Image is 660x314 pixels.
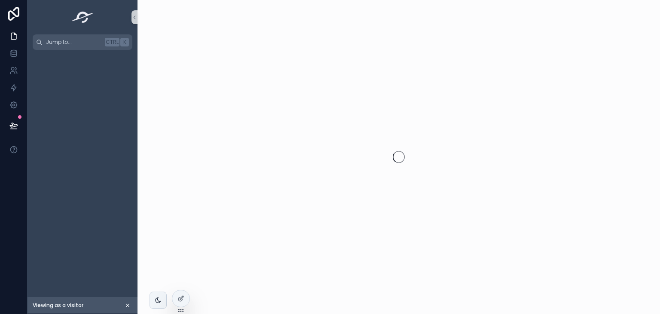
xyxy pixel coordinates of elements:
[33,302,83,309] span: Viewing as a visitor
[27,50,137,65] div: scrollable content
[105,38,119,46] span: Ctrl
[121,39,128,46] span: K
[69,10,96,24] img: App logo
[46,39,101,46] span: Jump to...
[33,34,132,50] button: Jump to...CtrlK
